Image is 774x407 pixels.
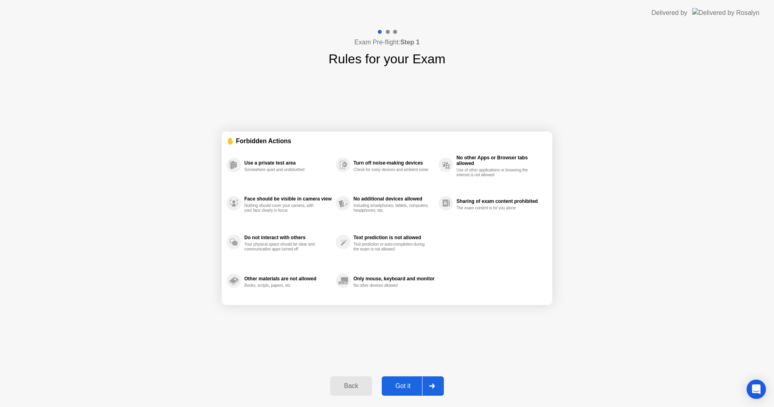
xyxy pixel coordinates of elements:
[354,242,430,252] div: Text prediction or auto-completion during the exam is not allowed
[382,376,444,396] button: Got it
[354,160,435,166] div: Turn off noise-making devices
[330,376,372,396] button: Back
[354,203,430,213] div: Including smartphones, tablets, computers, headphones, etc.
[244,196,332,202] div: Face should be visible in camera view
[244,167,320,172] div: Somewhere quiet and undisturbed
[354,167,430,172] div: Check for noisy devices and ambient noise
[456,155,543,166] div: No other Apps or Browser tabs allowed
[244,203,320,213] div: Nothing should cover your camera, with your face clearly in focus
[244,235,332,240] div: Do not interact with others
[400,39,420,46] b: Step 1
[456,198,543,204] div: Sharing of exam content prohibited
[354,196,435,202] div: No additional devices allowed
[244,283,320,288] div: Books, scripts, papers, etc
[354,283,430,288] div: No other devices allowed
[747,380,766,399] div: Open Intercom Messenger
[244,242,320,252] div: Your physical space should be clear and communication apps turned off
[354,38,420,47] h4: Exam Pre-flight:
[333,382,369,390] div: Back
[456,206,533,211] div: The exam content is for you alone
[329,49,445,69] h1: Rules for your Exam
[692,8,759,17] img: Delivered by Rosalyn
[651,8,687,18] div: Delivered by
[384,382,422,390] div: Got it
[456,168,533,177] div: Use of other applications or browsing the internet is not allowed
[354,276,435,282] div: Only mouse, keyboard and monitor
[227,136,547,146] div: ✋ Forbidden Actions
[244,276,332,282] div: Other materials are not allowed
[244,160,332,166] div: Use a private test area
[354,235,435,240] div: Text prediction is not allowed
